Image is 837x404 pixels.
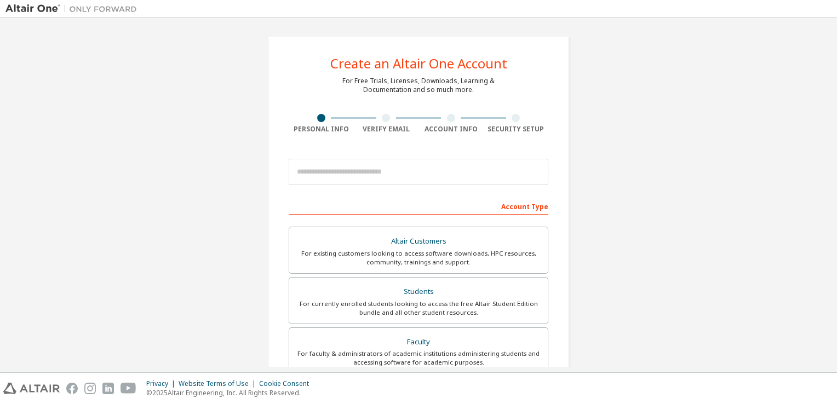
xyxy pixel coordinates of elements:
[418,125,484,134] div: Account Info
[330,57,507,70] div: Create an Altair One Account
[146,379,179,388] div: Privacy
[102,383,114,394] img: linkedin.svg
[342,77,495,94] div: For Free Trials, Licenses, Downloads, Learning & Documentation and so much more.
[5,3,142,14] img: Altair One
[84,383,96,394] img: instagram.svg
[296,234,541,249] div: Altair Customers
[484,125,549,134] div: Security Setup
[296,299,541,317] div: For currently enrolled students looking to access the free Altair Student Edition bundle and all ...
[296,249,541,267] div: For existing customers looking to access software downloads, HPC resources, community, trainings ...
[146,388,316,397] p: © 2025 Altair Engineering, Inc. All Rights Reserved.
[121,383,136,394] img: youtube.svg
[3,383,60,394] img: altair_logo.svg
[289,125,354,134] div: Personal Info
[66,383,78,394] img: facebook.svg
[354,125,419,134] div: Verify Email
[259,379,316,388] div: Cookie Consent
[296,349,541,367] div: For faculty & administrators of academic institutions administering students and accessing softwa...
[179,379,259,388] div: Website Terms of Use
[289,197,548,215] div: Account Type
[296,284,541,299] div: Students
[296,334,541,350] div: Faculty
